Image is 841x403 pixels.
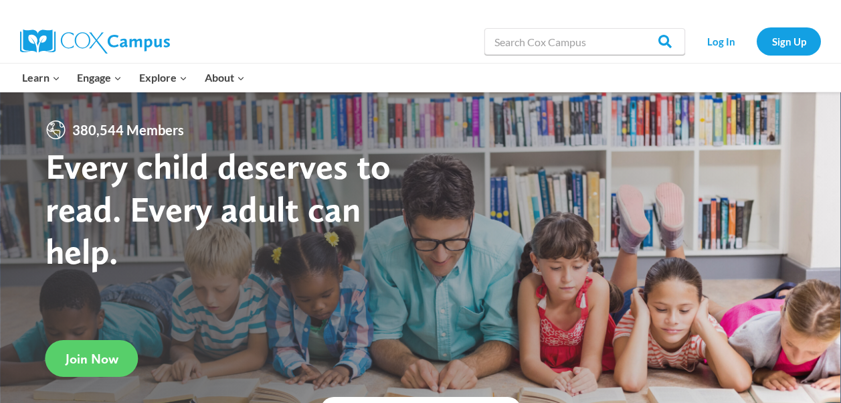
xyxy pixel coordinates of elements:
a: Log In [692,27,750,55]
span: Learn [22,69,60,86]
nav: Primary Navigation [13,64,253,92]
nav: Secondary Navigation [692,27,821,55]
span: Explore [139,69,187,86]
img: Cox Campus [20,29,170,54]
strong: Every child deserves to read. Every adult can help. [45,145,391,272]
span: 380,544 Members [67,119,189,141]
span: About [205,69,245,86]
a: Join Now [45,340,138,377]
input: Search Cox Campus [484,28,685,55]
span: Join Now [66,351,118,367]
span: Engage [77,69,122,86]
a: Sign Up [757,27,821,55]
